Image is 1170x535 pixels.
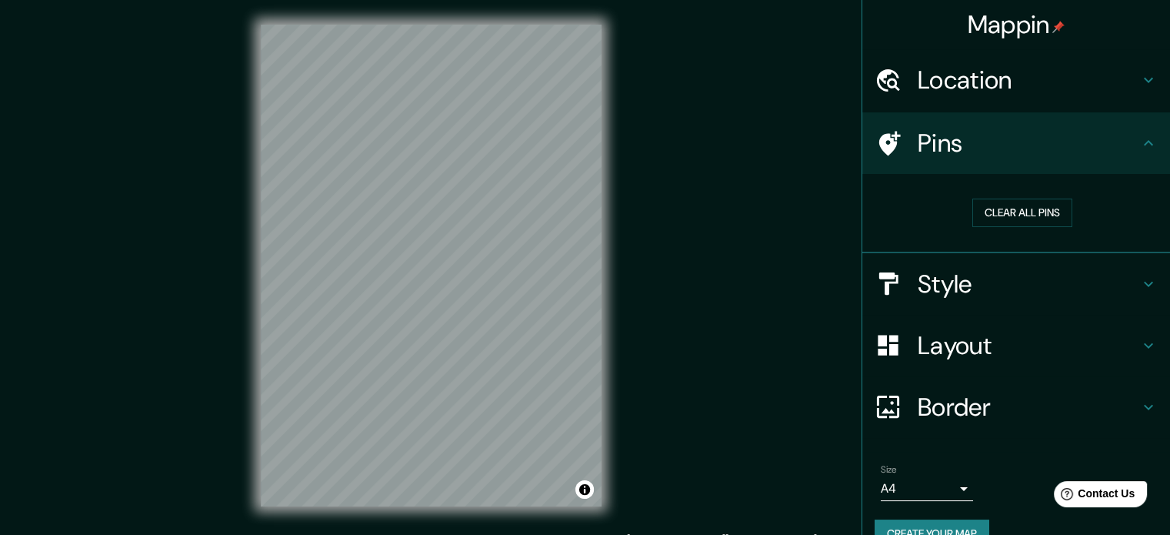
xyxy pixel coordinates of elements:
h4: Location [918,65,1139,95]
div: Pins [862,112,1170,174]
div: Layout [862,315,1170,376]
img: pin-icon.png [1052,21,1065,33]
button: Toggle attribution [575,480,594,499]
h4: Layout [918,330,1139,361]
h4: Pins [918,128,1139,159]
h4: Style [918,269,1139,299]
div: Style [862,253,1170,315]
iframe: Help widget launcher [1033,475,1153,518]
div: Location [862,49,1170,111]
h4: Border [918,392,1139,423]
div: A4 [881,476,973,501]
h4: Mappin [968,9,1065,40]
label: Size [881,463,897,476]
div: Border [862,376,1170,438]
button: Clear all pins [972,199,1072,227]
canvas: Map [261,25,602,507]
